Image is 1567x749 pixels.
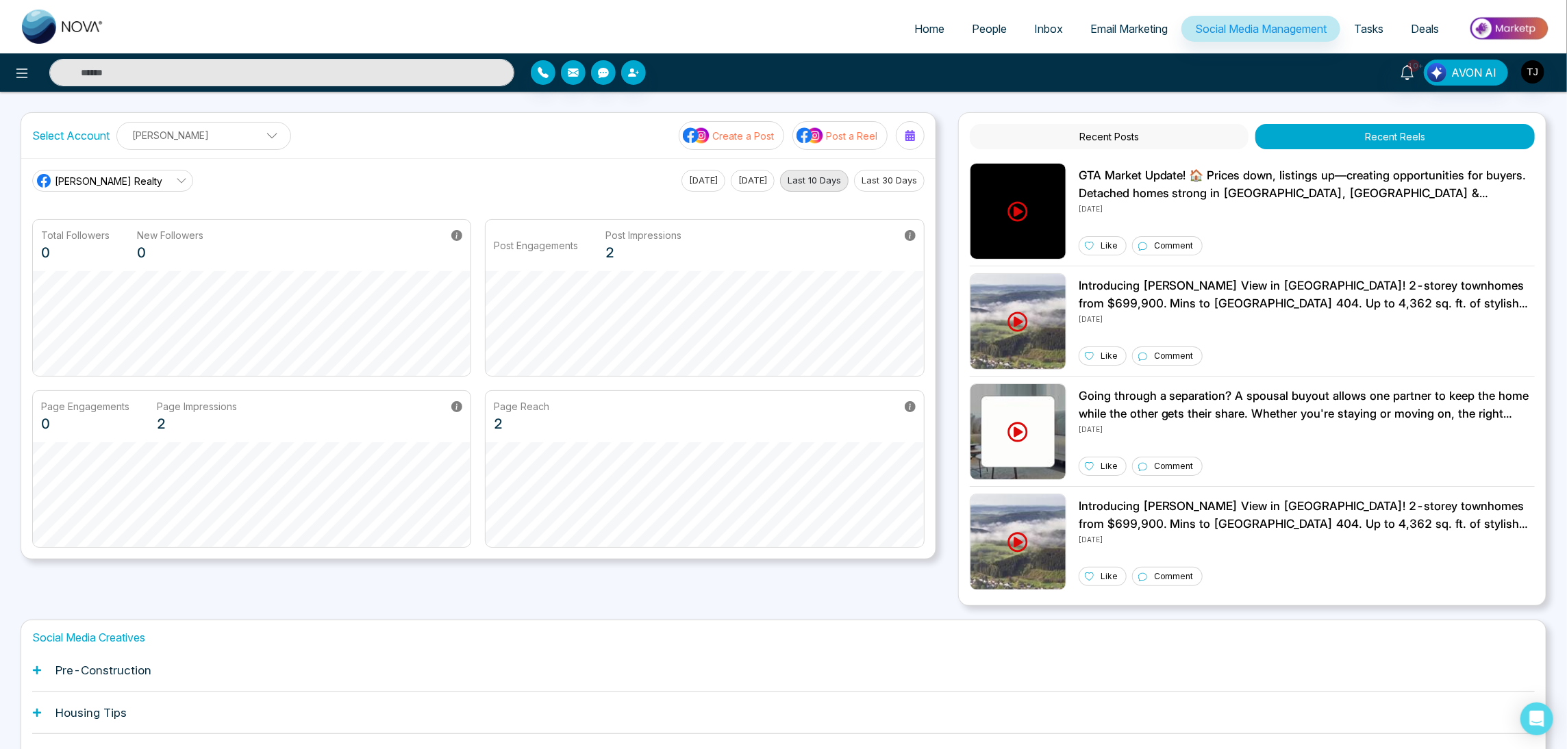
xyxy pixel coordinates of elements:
[914,22,944,36] span: Home
[792,121,888,150] button: social-media-iconPost a Reel
[1340,16,1397,42] a: Tasks
[494,399,549,414] p: Page Reach
[681,170,725,192] button: [DATE]
[1354,22,1383,36] span: Tasks
[1079,388,1535,422] p: Going through a separation? A spousal buyout allows one partner to keep the home while the other ...
[1101,570,1118,583] p: Like
[1020,16,1077,42] a: Inbox
[605,242,681,263] p: 2
[1101,350,1118,362] p: Like
[605,228,681,242] p: Post Impressions
[1397,16,1453,42] a: Deals
[1077,16,1181,42] a: Email Marketing
[22,10,104,44] img: Nova CRM Logo
[41,399,129,414] p: Page Engagements
[1424,60,1508,86] button: AVON AI
[780,170,849,192] button: Last 10 Days
[712,129,774,143] p: Create a Post
[1411,22,1439,36] span: Deals
[125,124,282,147] p: [PERSON_NAME]
[137,228,203,242] p: New Followers
[41,414,129,434] p: 0
[958,16,1020,42] a: People
[854,170,925,192] button: Last 30 Days
[1079,533,1535,545] p: [DATE]
[1154,570,1194,583] p: Comment
[1154,350,1194,362] p: Comment
[683,127,710,144] img: social-media-icon
[1034,22,1063,36] span: Inbox
[41,228,110,242] p: Total Followers
[494,414,549,434] p: 2
[1391,60,1424,84] a: 10+
[1154,240,1194,252] p: Comment
[41,242,110,263] p: 0
[970,494,1066,590] img: Unable to load img.
[137,242,203,263] p: 0
[1195,22,1327,36] span: Social Media Management
[1427,63,1446,82] img: Lead Flow
[1101,240,1118,252] p: Like
[1520,702,1553,735] div: Open Intercom Messenger
[970,163,1066,259] img: Unable to load img.
[1521,60,1544,84] img: User Avatar
[1459,13,1559,44] img: Market-place.gif
[55,174,162,188] span: [PERSON_NAME] Realty
[826,129,877,143] p: Post a Reel
[970,124,1249,149] button: Recent Posts
[1079,167,1535,202] p: GTA Market Update! 🏠 Prices down, listings up—creating opportunities for buyers. Detached homes s...
[1451,64,1496,81] span: AVON AI
[972,22,1007,36] span: People
[55,706,127,720] h1: Housing Tips
[32,631,1535,644] h1: Social Media Creatives
[1079,498,1535,533] p: Introducing [PERSON_NAME] View in [GEOGRAPHIC_DATA]! 2-storey townhomes from $699,900. Mins to [G...
[157,399,237,414] p: Page Impressions
[970,273,1066,370] img: Unable to load img.
[1181,16,1340,42] a: Social Media Management
[1255,124,1535,149] button: Recent Reels
[1079,277,1535,312] p: Introducing [PERSON_NAME] View in [GEOGRAPHIC_DATA]! 2-storey townhomes from $699,900. Mins to [G...
[1101,460,1118,472] p: Like
[901,16,958,42] a: Home
[1407,60,1420,72] span: 10+
[797,127,824,144] img: social-media-icon
[731,170,775,192] button: [DATE]
[1079,202,1535,214] p: [DATE]
[55,663,151,677] h1: Pre-Construction
[1090,22,1168,36] span: Email Marketing
[1079,422,1535,435] p: [DATE]
[970,383,1066,480] img: Unable to load img.
[32,127,110,144] label: Select Account
[494,238,578,253] p: Post Engagements
[1154,460,1194,472] p: Comment
[679,121,784,150] button: social-media-iconCreate a Post
[1079,312,1535,325] p: [DATE]
[157,414,237,434] p: 2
